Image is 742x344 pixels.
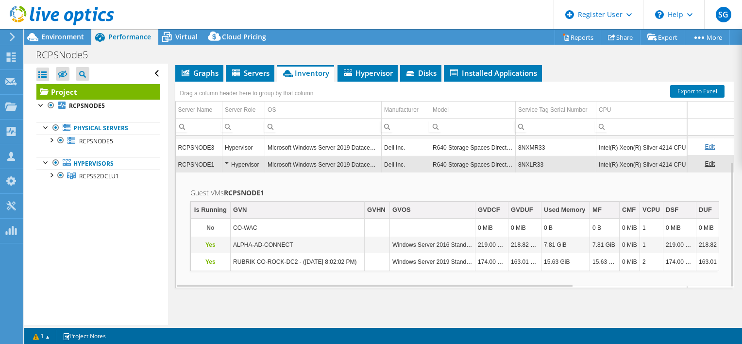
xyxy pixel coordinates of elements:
[190,201,719,271] div: Data grid
[670,85,725,98] a: Export to Excel
[511,204,533,216] div: GVDUF
[696,237,729,254] td: Column DUF, Value 218.82 GiB
[190,187,719,199] h2: Guest VMs
[222,118,265,135] td: Column Server Role, Filter cell
[176,102,222,119] td: Server Name Column
[475,220,508,237] td: Column GVDCF, Value 0 MiB
[541,202,590,219] td: Used Memory Column
[268,104,276,116] div: OS
[405,68,437,78] span: Disks
[541,220,590,237] td: Column Used Memory, Value 0 B
[180,68,219,78] span: Graphs
[663,237,696,254] td: Column DSF, Value 219.00 GiB
[590,254,620,271] td: Column MF, Value 15.63 GiB
[194,204,227,216] div: Is Running
[233,204,247,216] div: GVN
[590,202,620,219] td: MF Column
[231,237,365,254] td: Column GVN, Value ALPHA-AD-CONNECT
[367,204,386,216] div: GVHN
[193,256,228,268] p: Yes
[390,220,475,237] td: Column GVOS, Value
[231,202,365,219] td: GVN Column
[108,32,151,41] span: Performance
[231,254,365,271] td: Column GVN, Value RUBRIK CO-ROCK-DC2 - (5/29/2023 - 8:02:02 PM)
[176,118,222,135] td: Column Server Name, Filter cell
[225,141,262,153] div: Hypervisor
[178,104,213,116] div: Server Name
[620,237,640,254] td: Column CMF, Value 0 MiB
[222,156,265,173] td: Column Server Role, Value Hypervisor
[599,104,611,116] div: CPU
[390,202,475,219] td: GVOS Column
[663,220,696,237] td: Column DSF, Value 0 MiB
[640,202,663,219] td: VCPU Column
[433,104,449,116] div: Model
[663,202,696,219] td: DSF Column
[231,68,270,78] span: Servers
[36,100,160,112] a: RCPSNODE5
[36,170,160,182] a: RCPSS2DCLU1
[265,102,382,119] td: OS Column
[640,220,663,237] td: Column VCPU, Value 1
[596,139,714,156] td: Column CPU, Value Intel(R) Xeon(R) Silver 4214 CPU @ 2.20GHz
[696,202,729,219] td: DUF Column
[365,220,390,237] td: Column GVHN, Value
[79,172,119,180] span: RCPSS2DCLU1
[620,202,640,219] td: CMF Column
[518,104,588,116] div: Service Tag Serial Number
[685,30,730,45] a: More
[696,220,729,237] td: Column DUF, Value 0 MiB
[265,118,382,135] td: Column OS, Filter cell
[225,124,262,136] div: Hypervisor
[596,156,714,173] td: Column CPU, Value Intel(R) Xeon(R) Silver 4214 CPU @ 2.20GHz
[655,10,664,19] svg: \n
[544,204,585,216] div: Used Memory
[382,139,430,156] td: Column Manufacturer, Value Dell Inc.
[516,102,596,119] td: Service Tag Serial Number Column
[705,143,715,150] a: Edit
[342,68,393,78] span: Hypervisor
[79,137,113,145] span: RCPSNODE5
[222,102,265,119] td: Server Role Column
[430,102,516,119] td: Model Column
[224,188,264,197] b: RCPSNODE1
[475,202,508,219] td: GVDCF Column
[365,237,390,254] td: Column GVHN, Value
[392,204,411,216] div: GVOS
[225,158,262,170] div: Hypervisor
[430,118,516,135] td: Column Model, Filter cell
[430,156,516,173] td: Column Model, Value R640 Storage Spaces Direct RN
[36,122,160,135] a: Physical Servers
[365,202,390,219] td: GVHN Column
[508,202,541,219] td: GVDUF Column
[176,139,222,156] td: Column Server Name, Value RCPSNODE3
[191,254,231,271] td: Column Is Running, Value Yes
[705,160,715,167] a: Edit
[699,204,712,216] div: DUF
[478,204,500,216] div: GVDCF
[592,204,602,216] div: MF
[41,32,84,41] span: Environment
[642,204,660,216] div: VCPU
[282,68,329,78] span: Inventory
[601,30,641,45] a: Share
[590,237,620,254] td: Column MF, Value 7.81 GiB
[620,254,640,271] td: Column CMF, Value 0 MiB
[508,237,541,254] td: Column GVDUF, Value 218.82 GiB
[191,202,231,219] td: Is Running Column
[475,237,508,254] td: Column GVDCF, Value 219.00 GiB
[382,118,430,135] td: Column Manufacturer, Filter cell
[175,32,198,41] span: Virtual
[225,104,255,116] div: Server Role
[716,7,731,22] span: SG
[36,84,160,100] a: Project
[193,239,228,251] p: Yes
[663,254,696,271] td: Column DSF, Value 174.00 GiB
[508,220,541,237] td: Column GVDUF, Value 0 MiB
[384,104,419,116] div: Manufacturer
[176,156,222,173] td: Column Server Name, Value RCPSNODE1
[56,330,113,342] a: Project Notes
[508,254,541,271] td: Column GVDUF, Value 163.01 GiB
[596,118,714,135] td: Column CPU, Filter cell
[555,30,601,45] a: Reports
